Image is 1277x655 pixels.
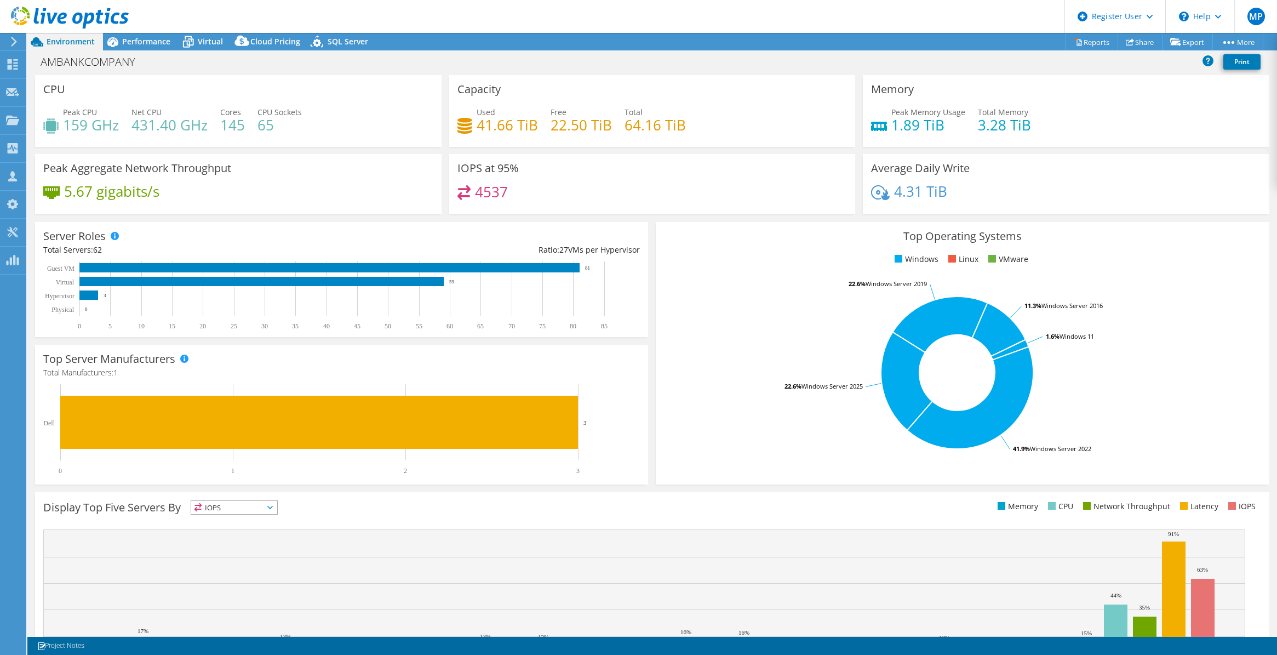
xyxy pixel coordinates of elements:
[113,367,118,378] span: 1
[78,322,81,330] text: 0
[570,322,576,330] text: 80
[449,279,455,284] text: 59
[475,186,508,198] h4: 4537
[30,639,92,653] a: Project Notes
[986,253,1028,265] li: VMware
[47,265,75,272] text: Guest VM
[784,382,801,390] tspan: 22.6%
[477,107,495,117] span: Used
[1139,604,1150,611] text: 35%
[231,322,237,330] text: 25
[385,322,391,330] text: 50
[866,280,927,288] tspan: Windows Server 2019
[1223,54,1261,70] a: Print
[978,107,1028,117] span: Total Memory
[43,244,342,256] div: Total Servers:
[891,119,965,131] h4: 1.89 TiB
[1060,332,1094,340] tspan: Windows 11
[576,467,580,475] text: 3
[64,185,159,197] h4: 5.67 gigabits/s
[292,322,299,330] text: 35
[508,322,515,330] text: 70
[457,83,501,95] h3: Capacity
[280,633,291,640] text: 13%
[538,634,549,640] text: 12%
[1179,12,1189,21] svg: \n
[871,162,970,174] h3: Average Daily Write
[198,36,223,47] span: Virtual
[1041,301,1103,310] tspan: Windows Server 2016
[257,119,302,131] h4: 65
[93,244,102,255] span: 62
[1110,592,1121,599] text: 44%
[585,265,590,271] text: 81
[1066,33,1118,50] a: Reports
[1247,8,1265,25] span: MP
[199,322,206,330] text: 20
[871,83,914,95] h3: Memory
[995,500,1038,512] li: Memory
[539,322,546,330] text: 75
[477,322,484,330] text: 65
[551,107,566,117] span: Free
[1081,630,1092,636] text: 15%
[63,107,97,117] span: Peak CPU
[946,253,978,265] li: Linux
[1162,33,1213,50] a: Export
[220,107,241,117] span: Cores
[892,253,938,265] li: Windows
[1013,445,1030,453] tspan: 41.9%
[625,107,643,117] span: Total
[1030,445,1091,453] tspan: Windows Server 2022
[250,36,300,47] span: Cloud Pricing
[323,322,330,330] text: 40
[85,306,88,312] text: 0
[59,467,62,475] text: 0
[1168,531,1179,537] text: 91%
[43,419,55,427] text: Dell
[131,107,162,117] span: Net CPU
[891,107,965,117] span: Peak Memory Usage
[801,382,863,390] tspan: Windows Server 2025
[1045,500,1073,512] li: CPU
[1118,33,1163,50] a: Share
[342,244,640,256] div: Ratio: VMs per Hypervisor
[131,119,208,131] h4: 431.40 GHz
[583,419,587,426] text: 3
[51,306,74,314] text: Physical
[1177,500,1218,512] li: Latency
[1197,566,1208,573] text: 63%
[457,162,519,174] h3: IOPS at 95%
[601,322,608,330] text: 85
[231,467,234,475] text: 1
[261,322,268,330] text: 30
[169,322,175,330] text: 15
[404,467,407,475] text: 2
[680,629,691,635] text: 16%
[43,83,65,95] h3: CPU
[45,292,75,300] text: Hypervisor
[108,322,112,330] text: 5
[551,119,612,131] h4: 22.50 TiB
[1080,500,1170,512] li: Network Throughput
[191,501,277,514] span: IOPS
[43,367,640,379] h4: Total Manufacturers:
[43,230,106,242] h3: Server Roles
[138,628,148,634] text: 17%
[328,36,368,47] span: SQL Server
[43,353,175,365] h3: Top Server Manufacturers
[416,322,422,330] text: 55
[36,56,152,68] h1: AMBANKCOMPANY
[47,36,95,47] span: Environment
[849,280,866,288] tspan: 22.6%
[978,119,1031,131] h4: 3.28 TiB
[63,119,119,131] h4: 159 GHz
[446,322,453,330] text: 60
[939,634,950,641] text: 12%
[625,119,686,131] h4: 64.16 TiB
[894,185,947,197] h4: 4.31 TiB
[480,633,491,640] text: 13%
[56,278,75,286] text: Virtual
[738,629,749,636] text: 16%
[664,230,1261,242] h3: Top Operating Systems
